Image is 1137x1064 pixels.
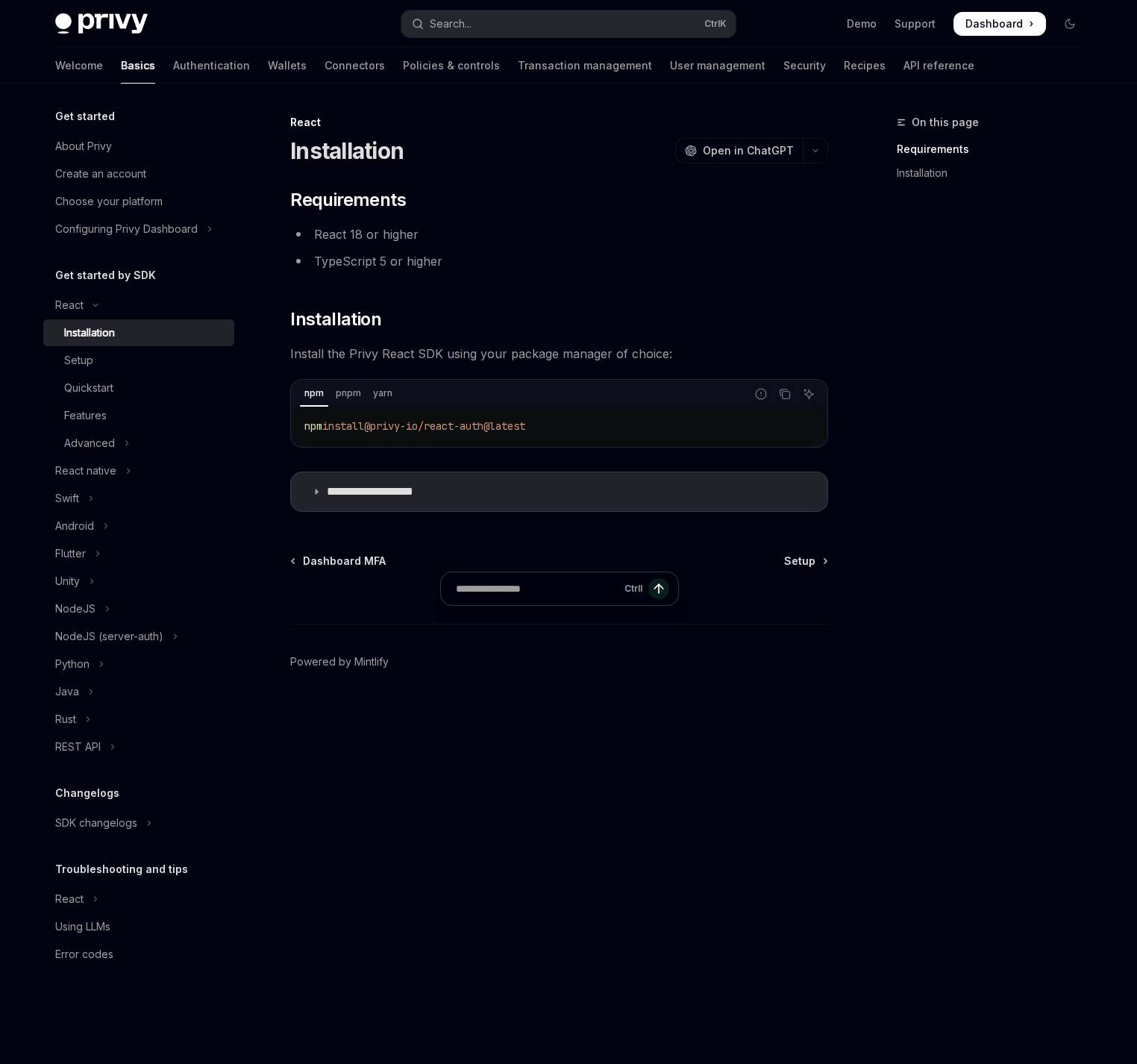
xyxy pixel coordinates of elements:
[55,137,112,155] div: About Privy
[43,540,234,567] button: Toggle Flutter section
[55,165,146,183] div: Create an account
[369,384,397,402] div: yarn
[912,113,979,131] span: On this page
[55,784,119,802] h5: Changelogs
[903,48,974,84] a: API reference
[64,407,107,425] div: Features
[64,434,115,452] div: Advanced
[55,918,110,936] div: Using LLMs
[55,517,94,535] div: Android
[55,193,163,210] div: Choose your platform
[43,595,234,622] button: Toggle NodeJS section
[965,16,1023,31] span: Dashboard
[55,220,198,238] div: Configuring Privy Dashboard
[703,143,794,158] span: Open in ChatGPT
[290,307,381,331] span: Installation
[173,48,250,84] a: Authentication
[55,600,95,618] div: NodeJS
[55,266,156,284] h5: Get started by SDK
[55,545,86,563] div: Flutter
[847,16,877,31] a: Demo
[43,623,234,650] button: Toggle NodeJS (server-auth) section
[64,379,113,397] div: Quickstart
[55,572,80,590] div: Unity
[953,12,1046,36] a: Dashboard
[43,430,234,457] button: Toggle Advanced section
[43,733,234,760] button: Toggle REST API section
[55,628,163,645] div: NodeJS (server-auth)
[895,16,936,31] a: Support
[897,161,1094,185] a: Installation
[43,457,234,484] button: Toggle React native section
[290,251,828,272] li: TypeScript 5 or higher
[121,48,155,84] a: Basics
[55,738,101,756] div: REST API
[784,554,827,569] a: Setup
[704,18,727,30] span: Ctrl K
[43,886,234,913] button: Toggle React section
[43,402,234,429] a: Features
[648,578,669,599] button: Send message
[364,419,525,433] span: @privy-io/react-auth@latest
[751,384,771,404] button: Report incorrect code
[675,138,803,163] button: Open in ChatGPT
[43,568,234,595] button: Toggle Unity section
[290,137,404,164] h1: Installation
[775,384,795,404] button: Copy the contents from the code block
[55,107,115,125] h5: Get started
[55,655,90,673] div: Python
[55,48,103,84] a: Welcome
[55,489,79,507] div: Swift
[322,419,364,433] span: install
[55,683,79,701] div: Java
[55,814,137,832] div: SDK changelogs
[43,678,234,705] button: Toggle Java section
[303,554,386,569] span: Dashboard MFA
[43,319,234,346] a: Installation
[325,48,385,84] a: Connectors
[64,324,115,342] div: Installation
[43,513,234,539] button: Toggle Android section
[403,48,500,84] a: Policies & controls
[43,485,234,512] button: Toggle Swift section
[897,137,1094,161] a: Requirements
[43,133,234,160] a: About Privy
[844,48,886,84] a: Recipes
[55,890,84,908] div: React
[55,710,76,728] div: Rust
[55,462,116,480] div: React native
[783,48,826,84] a: Security
[43,651,234,677] button: Toggle Python section
[43,347,234,374] a: Setup
[43,216,234,242] button: Toggle Configuring Privy Dashboard section
[43,375,234,401] a: Quickstart
[268,48,307,84] a: Wallets
[518,48,652,84] a: Transaction management
[55,13,148,34] img: dark logo
[43,160,234,187] a: Create an account
[43,706,234,733] button: Toggle Rust section
[55,296,84,314] div: React
[43,188,234,215] a: Choose your platform
[55,945,113,963] div: Error codes
[290,654,389,669] a: Powered by Mintlify
[64,351,93,369] div: Setup
[1058,12,1082,36] button: Toggle dark mode
[456,572,618,605] input: Ask a question...
[799,384,818,404] button: Ask AI
[331,384,366,402] div: pnpm
[43,913,234,940] a: Using LLMs
[304,419,322,433] span: npm
[43,810,234,836] button: Toggle SDK changelogs section
[43,941,234,968] a: Error codes
[292,554,386,569] a: Dashboard MFA
[290,188,406,212] span: Requirements
[290,343,828,364] span: Install the Privy React SDK using your package manager of choice:
[300,384,328,402] div: npm
[430,15,472,33] div: Search...
[55,860,188,878] h5: Troubleshooting and tips
[290,115,828,130] div: React
[401,10,736,37] button: Open search
[290,224,828,245] li: React 18 or higher
[784,554,815,569] span: Setup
